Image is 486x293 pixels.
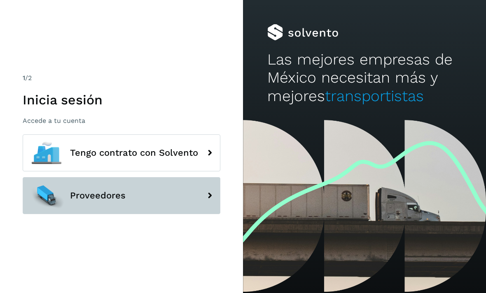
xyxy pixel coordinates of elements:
button: Proveedores [23,177,220,214]
span: transportistas [325,87,424,105]
span: Proveedores [70,191,126,201]
span: Tengo contrato con Solvento [70,148,198,158]
h1: Inicia sesión [23,92,220,108]
h2: Las mejores empresas de México necesitan más y mejores [267,51,462,105]
span: 1 [23,74,25,82]
p: Accede a tu cuenta [23,117,220,125]
div: /2 [23,73,220,83]
button: Tengo contrato con Solvento [23,134,220,171]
